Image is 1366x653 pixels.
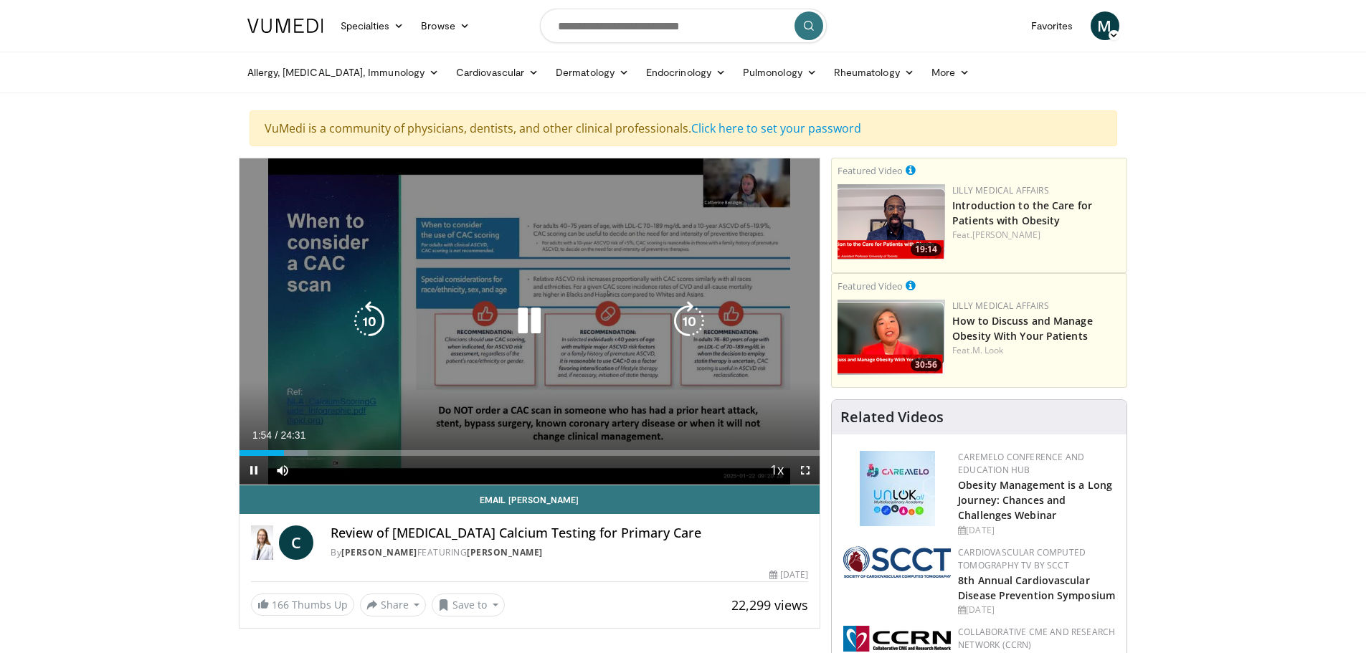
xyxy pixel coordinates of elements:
[268,456,297,485] button: Mute
[251,525,274,560] img: Dr. Catherine P. Benziger
[923,58,978,87] a: More
[791,456,820,485] button: Fullscreen
[1091,11,1119,40] a: M
[239,485,820,514] a: Email [PERSON_NAME]
[952,300,1049,312] a: Lilly Medical Affairs
[432,594,505,616] button: Save to
[331,546,808,559] div: By FEATURING
[341,546,417,558] a: [PERSON_NAME]
[280,429,305,441] span: 24:31
[272,598,289,611] span: 166
[838,300,945,375] a: 30:56
[843,626,951,652] img: a04ee3ba-8487-4636-b0fb-5e8d268f3737.png.150x105_q85_autocrop_double_scale_upscale_version-0.2.png
[952,314,1093,343] a: How to Discuss and Manage Obesity With Your Patients
[239,158,820,485] video-js: Video Player
[838,164,903,177] small: Featured Video
[250,110,1117,146] div: VuMedi is a community of physicians, dentists, and other clinical professionals.
[467,546,543,558] a: [PERSON_NAME]
[952,344,1121,357] div: Feat.
[540,9,827,43] input: Search topics, interventions
[860,451,935,526] img: 45df64a9-a6de-482c-8a90-ada250f7980c.png.150x105_q85_autocrop_double_scale_upscale_version-0.2.jpg
[911,358,942,371] span: 30:56
[843,546,951,578] img: 51a70120-4f25-49cc-93a4-67582377e75f.png.150x105_q85_autocrop_double_scale_upscale_version-0.2.png
[958,573,1115,602] a: 8th Annual Cardiovascular Disease Prevention Symposium
[691,120,861,136] a: Click here to set your password
[958,546,1086,571] a: Cardiovascular Computed Tomography TV by SCCT
[838,184,945,259] a: 19:14
[275,429,278,441] span: /
[447,58,547,87] a: Cardiovascular
[972,229,1040,241] a: [PERSON_NAME]
[360,594,427,616] button: Share
[952,199,1092,227] a: Introduction to the Care for Patients with Obesity
[252,429,272,441] span: 1:54
[547,58,637,87] a: Dermatology
[838,300,945,375] img: c98a6a29-1ea0-4bd5-8cf5-4d1e188984a7.png.150x105_q85_crop-smart_upscale.png
[279,525,313,560] a: C
[1023,11,1082,40] a: Favorites
[412,11,478,40] a: Browse
[251,594,354,616] a: 166 Thumbs Up
[958,451,1084,476] a: CaReMeLO Conference and Education Hub
[239,450,820,456] div: Progress Bar
[952,184,1049,196] a: Lilly Medical Affairs
[247,19,323,33] img: VuMedi Logo
[239,58,448,87] a: Allergy, [MEDICAL_DATA], Immunology
[762,456,791,485] button: Playback Rate
[734,58,825,87] a: Pulmonology
[825,58,923,87] a: Rheumatology
[952,229,1121,242] div: Feat.
[958,604,1115,616] div: [DATE]
[769,568,808,581] div: [DATE]
[972,344,1004,356] a: M. Look
[637,58,734,87] a: Endocrinology
[731,596,808,614] span: 22,299 views
[331,525,808,541] h4: Review of [MEDICAL_DATA] Calcium Testing for Primary Care
[239,456,268,485] button: Pause
[911,243,942,256] span: 19:14
[958,626,1115,651] a: Collaborative CME and Research Network (CCRN)
[840,409,944,426] h4: Related Videos
[838,280,903,292] small: Featured Video
[332,11,413,40] a: Specialties
[838,184,945,259] img: acc2e291-ced4-4dd5-b17b-d06994da28f3.png.150x105_q85_crop-smart_upscale.png
[958,478,1112,522] a: Obesity Management is a Long Journey: Chances and Challenges Webinar
[958,524,1115,537] div: [DATE]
